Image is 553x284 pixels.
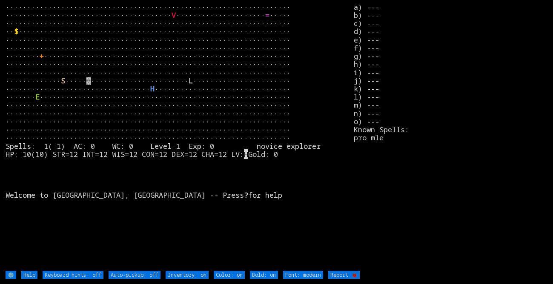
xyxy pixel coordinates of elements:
[109,271,160,279] input: Auto-pickup: off
[40,51,44,61] font: +
[283,271,323,279] input: Font: modern
[14,26,18,36] font: $
[354,3,547,270] stats: a) --- b) --- c) --- d) --- e) --- f) --- g) --- h) --- i) --- j) --- k) --- l) --- m) --- n) ---...
[244,149,248,159] mark: H
[250,271,278,279] input: Bold: on
[328,271,360,279] input: Report 🐞
[244,190,248,200] b: ?
[61,76,65,85] font: S
[150,84,155,94] font: H
[6,271,16,279] input: ⚙️
[35,92,40,102] font: E
[6,3,354,270] larn: ··································································· ·····························...
[172,10,176,20] font: V
[265,10,269,20] font: =
[166,271,209,279] input: Inventory: on
[43,271,103,279] input: Keyboard hints: off
[189,76,193,85] font: L
[21,271,37,279] input: Help
[214,271,245,279] input: Color: on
